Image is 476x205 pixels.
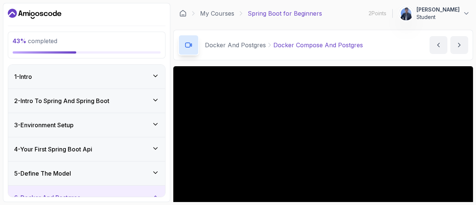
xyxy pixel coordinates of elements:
span: 43 % [13,37,26,45]
img: user profile image [399,6,413,20]
h3: 3 - Environment Setup [14,121,74,129]
a: Dashboard [179,10,187,17]
button: 2-Intro To Spring And Spring Boot [8,89,165,113]
button: previous content [430,36,447,54]
button: 4-Your First Spring Boot Api [8,137,165,161]
a: Dashboard [8,8,61,20]
button: 1-Intro [8,65,165,89]
h3: 5 - Define The Model [14,169,71,178]
iframe: chat widget [445,175,469,198]
button: user profile image[PERSON_NAME]Student [399,6,470,21]
h3: 1 - Intro [14,72,32,81]
button: next content [450,36,468,54]
button: 3-Environment Setup [8,113,165,137]
h3: 2 - Intro To Spring And Spring Boot [14,96,109,105]
p: Docker Compose And Postgres [273,41,363,49]
a: My Courses [200,9,234,18]
p: Spring Boot for Beginners [248,9,322,18]
button: 5-Define The Model [8,161,165,185]
p: [PERSON_NAME] [416,6,460,13]
p: Docker And Postgres [205,41,266,49]
h3: 4 - Your First Spring Boot Api [14,145,92,154]
span: completed [13,37,57,45]
h3: 6 - Docker And Postgres [14,193,80,202]
p: Student [416,13,460,21]
iframe: chat widget [335,41,469,172]
p: 2 Points [369,10,386,17]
